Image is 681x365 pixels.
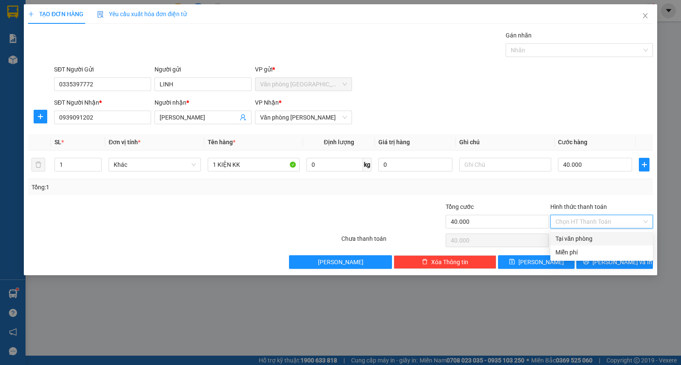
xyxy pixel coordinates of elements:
span: Xóa Thông tin [431,257,468,267]
span: Tổng cước [446,203,474,210]
span: Yêu cầu xuất hóa đơn điện tử [97,11,187,17]
span: [PERSON_NAME] [518,257,564,267]
span: save [509,259,515,265]
span: Giá trị hàng [378,139,410,145]
div: Người nhận [155,98,252,107]
button: delete [31,158,45,171]
button: deleteXóa Thông tin [394,255,496,269]
img: icon [97,11,104,18]
span: Tên hàng [208,139,235,145]
div: SĐT Người Nhận [54,98,151,107]
label: Hình thức thanh toán [550,203,607,210]
span: delete [422,259,428,265]
span: VP Nhận [255,99,279,106]
span: Văn phòng Vũ Linh [260,111,347,124]
div: Tổng: 1 [31,182,263,192]
div: VP gửi [255,65,352,74]
button: printer[PERSON_NAME] và In [576,255,653,269]
div: Chưa thanh toán [340,234,445,249]
span: TẠO ĐƠN HÀNG [28,11,83,17]
span: close [642,12,649,19]
span: printer [583,259,589,265]
div: Người gửi [155,65,252,74]
span: user-add [240,114,246,121]
span: Cước hàng [558,139,587,145]
button: [PERSON_NAME] [289,255,392,269]
input: Ghi Chú [459,158,551,171]
label: Gán nhãn [506,32,532,39]
span: plus [639,161,649,168]
span: SL [54,139,61,145]
button: plus [639,158,650,171]
span: [PERSON_NAME] và In [592,257,652,267]
button: save[PERSON_NAME] [498,255,575,269]
span: plus [34,113,47,120]
div: SĐT Người Gửi [54,65,151,74]
button: Close [633,4,657,28]
input: VD: Bàn, Ghế [208,158,300,171]
span: Định lượng [324,139,354,145]
button: plus [34,110,47,123]
span: [PERSON_NAME] [318,257,363,267]
span: Đơn vị tính [109,139,140,145]
div: Tại văn phòng [555,234,648,243]
th: Ghi chú [456,134,555,151]
input: 0 [378,158,452,171]
span: kg [363,158,372,171]
div: Miễn phí [555,248,648,257]
span: Khác [114,158,195,171]
span: plus [28,11,34,17]
span: Văn phòng Kiên Giang [260,78,347,91]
